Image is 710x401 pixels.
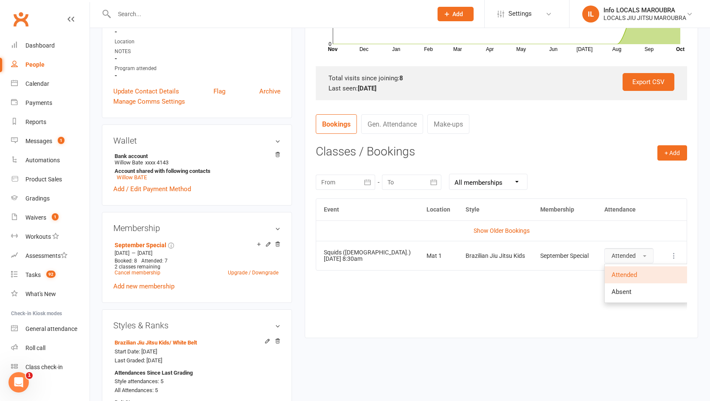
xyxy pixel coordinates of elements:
[11,208,90,227] a: Waivers 1
[11,358,90,377] a: Class kiosk mode
[11,36,90,55] a: Dashboard
[26,372,33,379] span: 1
[115,48,281,56] div: NOTES
[115,153,276,159] strong: Bank account
[145,159,168,166] span: xxxx 4143
[115,357,162,364] span: Last Graded: [DATE]
[115,168,276,174] strong: Account shared with following contacts
[115,55,281,62] strong: -
[11,55,90,74] a: People
[358,85,376,92] strong: [DATE]
[115,270,160,276] a: Cancel membership
[46,271,56,278] span: 92
[603,6,686,14] div: Info LOCALS MAROUBRA
[141,258,168,264] span: Attended: 7
[604,248,654,263] button: Attended
[112,8,427,20] input: Search...
[115,38,281,46] div: Location
[612,271,637,279] span: Attended
[612,288,631,296] span: Absent
[113,152,281,182] li: Willow Bate
[115,250,129,256] span: [DATE]
[10,8,31,30] a: Clubworx
[316,199,418,220] th: Event
[115,72,281,79] strong: -
[169,339,197,346] span: / White Belt
[113,86,179,96] a: Update Contact Details
[25,252,67,259] div: Assessments
[657,145,687,161] button: + Add
[25,42,55,49] div: Dashboard
[113,96,185,107] a: Manage Comms Settings
[603,14,686,22] div: LOCALS JIU JITSU MAROUBRA
[115,339,197,346] a: Brazilian Jiu Jitsu Kids
[115,387,158,393] span: All Attendances: 5
[25,364,63,370] div: Class check-in
[58,137,65,144] span: 1
[115,242,166,249] a: September Special
[115,348,157,355] span: Start Date: [DATE]
[25,345,45,351] div: Roll call
[25,119,46,125] div: Reports
[427,253,450,259] div: Mat 1
[11,246,90,265] a: Assessments
[259,86,281,96] a: Archive
[8,372,29,393] iframe: Intercom live chat
[533,199,596,220] th: Membership
[438,7,474,21] button: Add
[399,74,403,82] strong: 8
[115,369,193,378] strong: Attendances Since Last Grading
[25,291,56,297] div: What's New
[316,114,357,134] a: Bookings
[115,378,163,384] span: Style attendances: 5
[11,151,90,170] a: Automations
[25,214,46,221] div: Waivers
[11,265,90,285] a: Tasks 92
[328,73,674,83] div: Total visits since joining:
[11,339,90,358] a: Roll call
[466,253,525,259] div: Brazilian Jiu Jitsu Kids
[452,11,463,17] span: Add
[11,132,90,151] a: Messages 1
[25,138,52,144] div: Messages
[11,170,90,189] a: Product Sales
[458,199,533,220] th: Style
[25,99,52,106] div: Payments
[427,114,469,134] a: Make-ups
[25,176,62,183] div: Product Sales
[113,321,281,330] h3: Styles & Ranks
[115,264,160,270] span: 2 classes remaining
[25,80,49,87] div: Calendar
[328,83,674,93] div: Last seen:
[11,113,90,132] a: Reports
[324,249,411,256] div: Squids ([DEMOGRAPHIC_DATA].)
[112,250,281,257] div: —
[11,189,90,208] a: Gradings
[419,199,458,220] th: Location
[25,195,50,202] div: Gradings
[52,213,59,220] span: 1
[25,157,60,164] div: Automations
[117,174,147,181] a: Willow BATE
[228,270,278,276] a: Upgrade / Downgrade
[361,114,423,134] a: Gen. Attendance
[25,271,41,278] div: Tasks
[597,199,661,220] th: Attendance
[25,325,77,332] div: General attendance
[474,227,530,234] a: Show Older Bookings
[582,6,599,23] div: IL
[605,266,689,283] a: Attended
[11,319,90,339] a: General attendance kiosk mode
[316,145,687,158] h3: Classes / Bookings
[113,223,281,233] h3: Membership
[113,282,174,290] a: Add new membership
[11,74,90,93] a: Calendar
[11,93,90,113] a: Payments
[612,252,636,259] span: Attended
[115,28,281,36] strong: -
[25,61,45,68] div: People
[113,184,191,194] a: Add / Edit Payment Method
[316,241,418,270] td: [DATE] 8:30am
[115,65,281,73] div: Program attended
[11,227,90,246] a: Workouts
